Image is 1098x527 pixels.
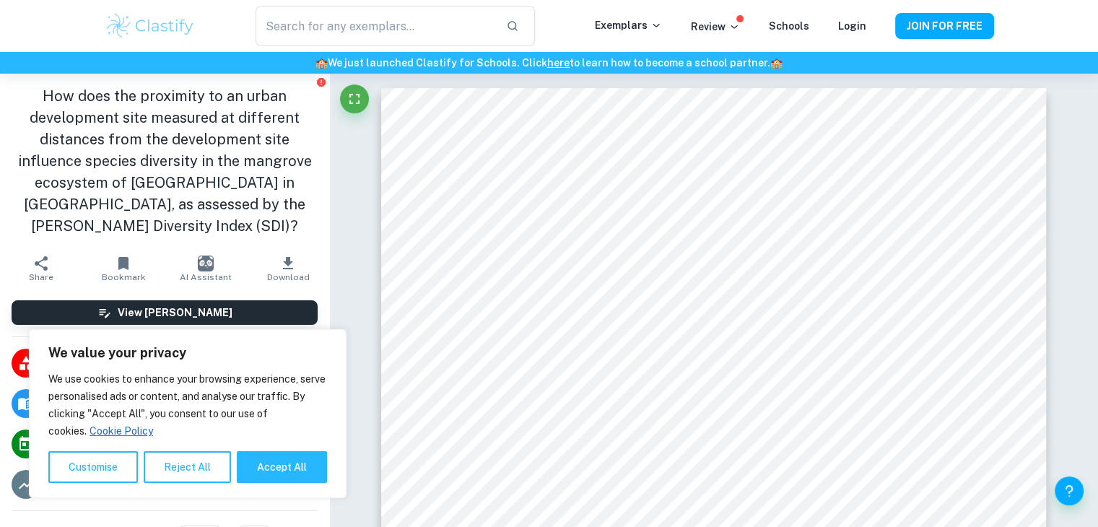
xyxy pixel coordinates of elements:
input: Search for any exemplars... [256,6,494,46]
img: Clastify logo [105,12,196,40]
button: Download [247,248,329,289]
span: Download [267,272,310,282]
span: AI Assistant [180,272,232,282]
p: Review [691,19,740,35]
div: We value your privacy [29,329,347,498]
h6: We just launched Clastify for Schools. Click to learn how to become a school partner. [3,55,1095,71]
p: Exemplars [595,17,662,33]
span: Bookmark [102,272,146,282]
button: Bookmark [82,248,165,289]
p: We use cookies to enhance your browsing experience, serve personalised ads or content, and analys... [48,370,327,440]
h6: View [PERSON_NAME] [118,305,232,321]
p: We value your privacy [48,344,327,362]
button: Customise [48,451,138,483]
h1: How does the proximity to an urban development site measured at different distances from the deve... [12,85,318,237]
button: View [PERSON_NAME] [12,300,318,325]
button: Accept All [237,451,327,483]
a: Schools [769,20,809,32]
a: here [547,57,570,69]
span: 🏫 [770,57,783,69]
a: Cookie Policy [89,424,154,437]
img: AI Assistant [198,256,214,271]
button: Fullscreen [340,84,369,113]
button: JOIN FOR FREE [895,13,994,39]
span: 🏫 [315,57,328,69]
button: Reject All [144,451,231,483]
button: AI Assistant [165,248,247,289]
button: Report issue [315,77,326,87]
button: Help and Feedback [1055,476,1084,505]
a: Login [838,20,866,32]
span: Share [29,272,53,282]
